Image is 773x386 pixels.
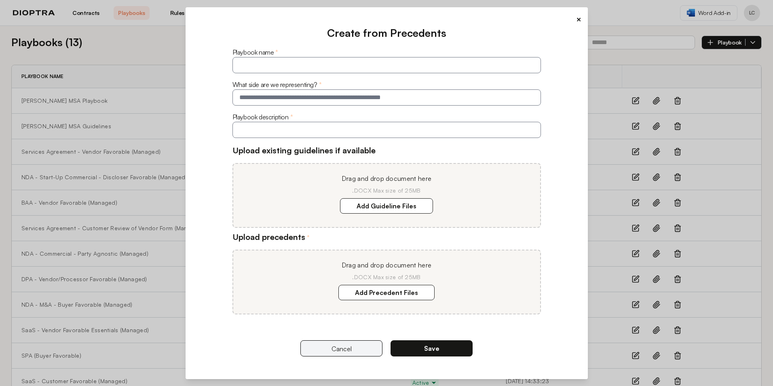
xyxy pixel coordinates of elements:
button: × [576,14,581,25]
h3: Upload existing guidelines if available [232,144,541,157]
p: .DOCX Max size of 25MB [243,187,530,195]
p: Drag and drop document here [243,260,530,270]
p: Drag and drop document here [243,174,530,183]
div: Playbook name [232,47,541,57]
div: What side are we representing? [232,80,541,89]
p: .DOCX Max size of 25MB [243,273,530,281]
label: Add Precedent Files [338,285,435,300]
div: Create from Precedents [232,25,541,41]
div: Playbook description [232,112,541,122]
button: Save [391,340,473,356]
h3: Upload precedents [232,231,541,243]
label: Add Guideline Files [340,198,433,214]
button: Cancel [300,340,382,356]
